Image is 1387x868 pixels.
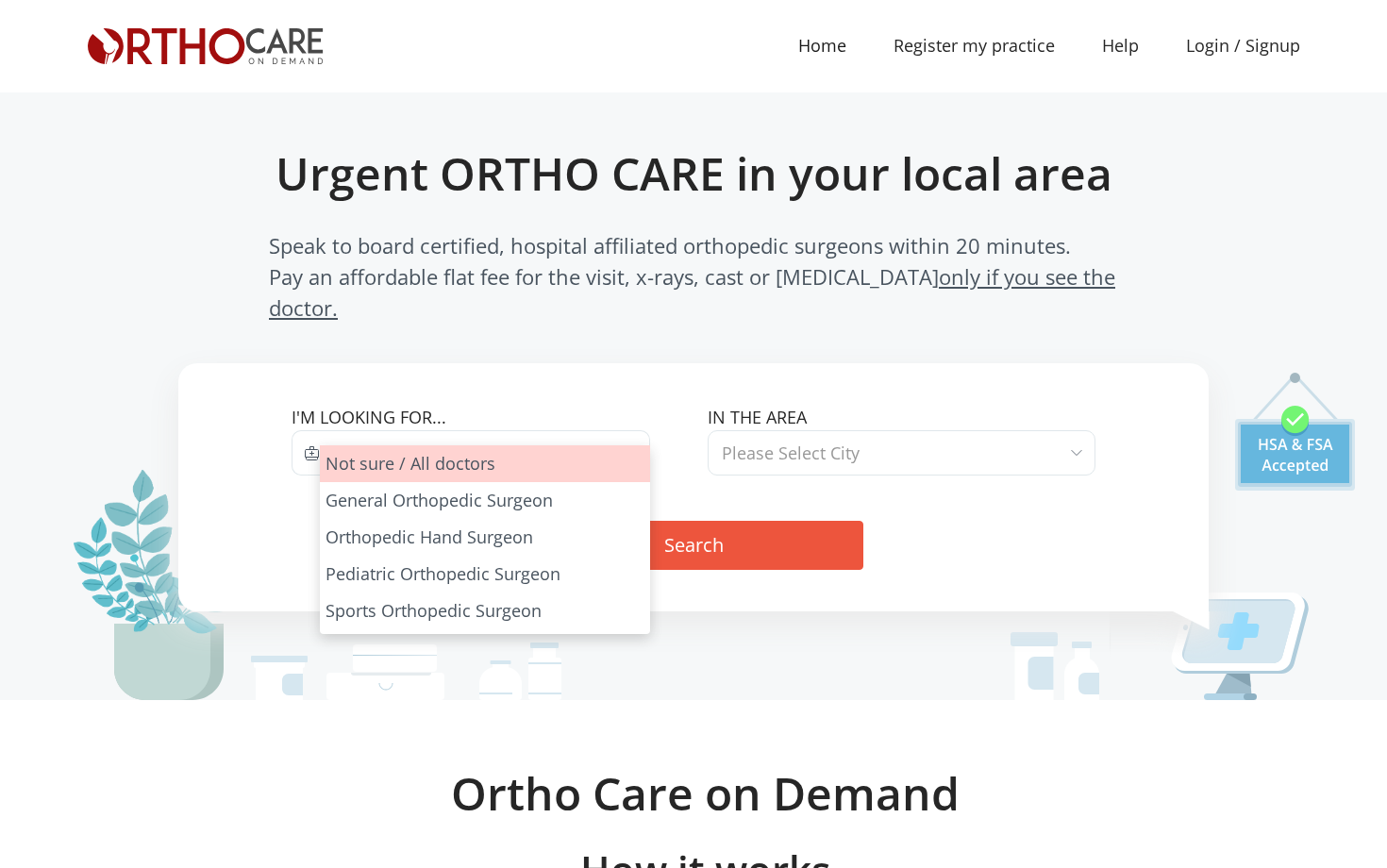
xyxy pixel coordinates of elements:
[775,25,870,67] a: Home
[292,405,679,430] label: I'm looking for...
[269,230,1118,324] span: Speak to board certified, hospital affiliated orthopedic surgeons within 20 minutes. Pay an affor...
[524,521,863,570] button: Search
[320,629,649,666] li: Spine and Back Orthopedic Surgeon
[320,556,649,593] li: Pediatric Orthopedic Surgeon
[320,482,649,519] li: General Orthopedic Surgeon
[870,25,1078,67] a: Register my practice
[320,519,649,556] li: Orthopedic Hand Surgeon
[220,146,1167,201] h1: Urgent ORTHO CARE in your local area
[99,766,1312,821] h2: Ortho Care on Demand
[320,445,649,482] li: Not sure / All doctors
[708,405,1095,430] label: In the area
[1162,33,1324,58] a: Login / Signup
[722,442,860,464] span: Please Select City
[1078,25,1162,67] a: Help
[333,442,472,464] span: Type of Specialist
[320,593,649,629] li: Sports Orthopedic Surgeon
